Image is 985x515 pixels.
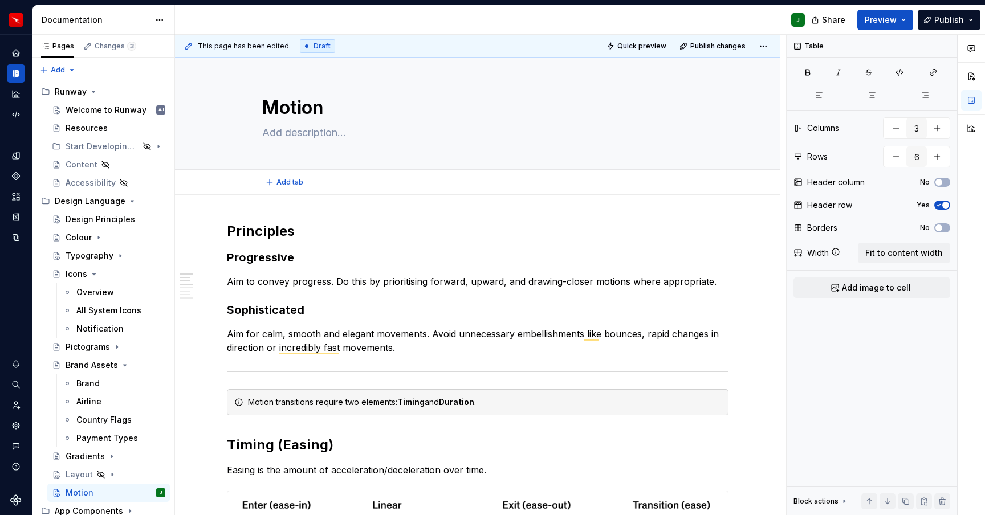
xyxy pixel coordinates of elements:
a: Code automation [7,105,25,124]
div: Motion [66,487,93,498]
button: Publish [918,10,980,30]
a: Typography [47,247,170,265]
h2: Timing (Easing) [227,436,728,454]
span: Publish [934,14,964,26]
div: Rows [807,151,828,162]
a: Airline [58,393,170,411]
div: All System Icons [76,305,141,316]
a: Notification [58,320,170,338]
a: Content [47,156,170,174]
p: Aim to convey progress. Do this by prioritising forward, upward, and drawing-closer motions where... [227,275,728,288]
span: Quick preview [617,42,666,51]
span: Preview [865,14,897,26]
div: Pictograms [66,341,110,353]
strong: Timing [397,397,425,407]
button: Fit to content width [858,243,950,263]
a: Gradients [47,447,170,465]
span: Add [51,66,65,75]
div: Header row [807,199,852,211]
span: This page has been edited. [198,42,291,51]
a: Icons [47,265,170,283]
div: Width [807,247,829,259]
div: Components [7,167,25,185]
div: Accessibility [66,177,116,189]
div: Content [66,159,97,170]
div: Gradients [66,451,105,462]
a: MotionJ [47,484,170,502]
a: Brand Assets [47,356,170,374]
div: Changes [95,42,136,51]
div: Runway [36,83,170,101]
textarea: Motion [260,94,691,121]
a: All System Icons [58,301,170,320]
div: Start Developing (AEM) [47,137,170,156]
div: Design Principles [66,214,135,225]
button: Share [805,10,853,30]
div: Borders [807,222,837,234]
div: Layout [66,469,93,480]
div: Typography [66,250,113,261]
a: Accessibility [47,174,170,192]
div: Brand Assets [66,359,118,371]
a: Data sources [7,228,25,247]
a: Design tokens [7,146,25,165]
div: Pages [41,42,74,51]
div: Brand [76,378,100,389]
a: Analytics [7,85,25,103]
span: Share [822,14,845,26]
span: Draft [314,42,331,51]
div: Icons [66,268,87,280]
div: Motion transitions require two elements: and . [248,397,721,408]
div: Columns [807,122,839,134]
button: Notifications [7,355,25,373]
div: Documentation [42,14,149,26]
a: Country Flags [58,411,170,429]
div: Notification [76,323,124,334]
div: Colour [66,232,92,243]
a: Colour [47,228,170,247]
div: Contact support [7,437,25,455]
button: Quick preview [603,38,671,54]
div: Documentation [7,64,25,83]
span: 3 [127,42,136,51]
button: Publish changes [676,38,751,54]
label: No [920,223,930,232]
a: Payment Types [58,429,170,447]
p: Aim for calm, smooth and elegant movements. Avoid unnecessary embellishments like bounces, rapid ... [227,327,728,354]
div: Start Developing (AEM) [66,141,139,152]
span: Fit to content width [865,247,943,259]
div: Overview [76,287,114,298]
a: Overview [58,283,170,301]
button: Add tab [262,174,308,190]
div: Design Language [36,192,170,210]
div: Runway [55,86,87,97]
svg: Supernova Logo [10,494,22,506]
a: Layout [47,465,170,484]
a: Assets [7,187,25,206]
button: Preview [857,10,913,30]
a: Resources [47,119,170,137]
h3: Progressive [227,250,728,265]
button: Search ⌘K [7,375,25,394]
button: Add image to cell [793,277,950,298]
button: Add [36,62,79,78]
h3: Sophisticated [227,302,728,318]
h2: Principles [227,222,728,240]
span: Add image to cell [842,282,911,293]
div: Country Flags [76,414,132,426]
a: Storybook stories [7,208,25,226]
a: Design Principles [47,210,170,228]
a: Welcome to RunwayAJ [47,101,170,119]
a: Home [7,44,25,62]
strong: Duration [439,397,474,407]
div: J [796,15,800,24]
a: Settings [7,416,25,435]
